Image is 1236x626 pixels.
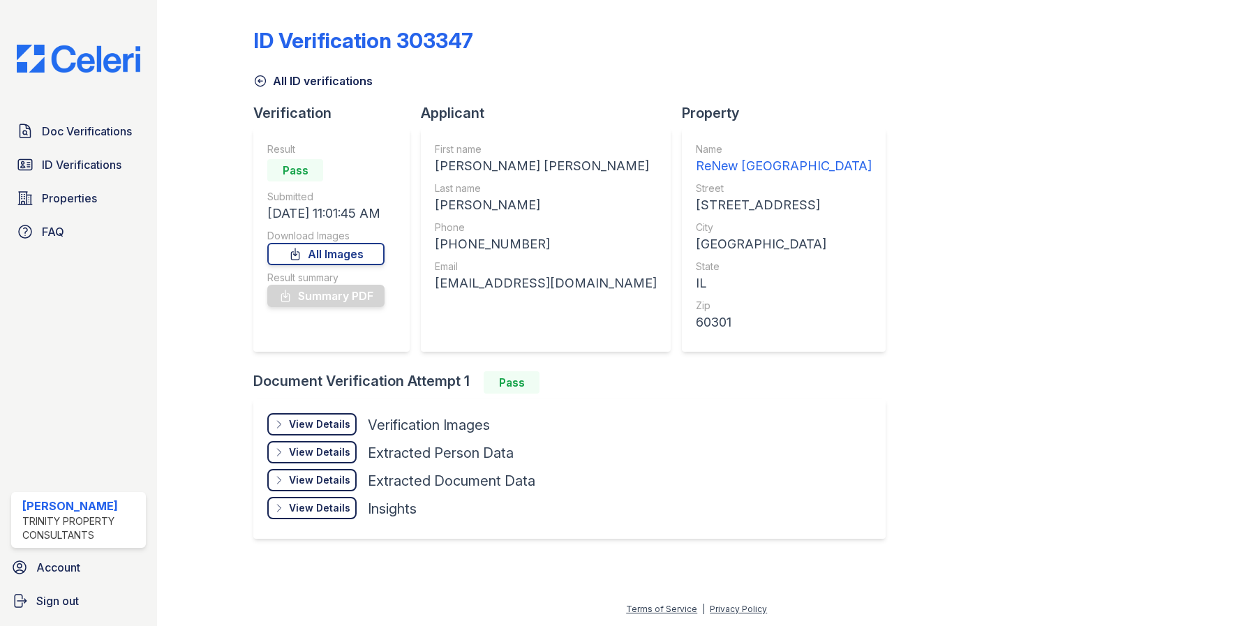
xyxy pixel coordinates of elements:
[42,123,132,140] span: Doc Verifications
[11,184,146,212] a: Properties
[6,553,151,581] a: Account
[696,221,872,234] div: City
[368,471,535,491] div: Extracted Document Data
[267,159,323,181] div: Pass
[267,229,385,243] div: Download Images
[42,190,97,207] span: Properties
[435,181,657,195] div: Last name
[289,417,350,431] div: View Details
[435,195,657,215] div: [PERSON_NAME]
[22,514,140,542] div: Trinity Property Consultants
[368,443,514,463] div: Extracted Person Data
[42,223,64,240] span: FAQ
[368,415,490,435] div: Verification Images
[11,151,146,179] a: ID Verifications
[42,156,121,173] span: ID Verifications
[253,73,373,89] a: All ID verifications
[289,445,350,459] div: View Details
[702,604,705,614] div: |
[696,260,872,274] div: State
[435,274,657,293] div: [EMAIL_ADDRESS][DOMAIN_NAME]
[710,604,767,614] a: Privacy Policy
[435,156,657,176] div: [PERSON_NAME] [PERSON_NAME]
[6,587,151,615] a: Sign out
[682,103,897,123] div: Property
[253,103,421,123] div: Verification
[626,604,697,614] a: Terms of Service
[267,204,385,223] div: [DATE] 11:01:45 AM
[267,243,385,265] a: All Images
[696,142,872,176] a: Name ReNew [GEOGRAPHIC_DATA]
[368,499,417,519] div: Insights
[484,371,539,394] div: Pass
[696,313,872,332] div: 60301
[253,371,897,394] div: Document Verification Attempt 1
[696,195,872,215] div: [STREET_ADDRESS]
[696,142,872,156] div: Name
[696,299,872,313] div: Zip
[696,234,872,254] div: [GEOGRAPHIC_DATA]
[6,45,151,73] img: CE_Logo_Blue-a8612792a0a2168367f1c8372b55b34899dd931a85d93a1a3d3e32e68fde9ad4.png
[267,271,385,285] div: Result summary
[421,103,682,123] div: Applicant
[289,501,350,515] div: View Details
[289,473,350,487] div: View Details
[11,218,146,246] a: FAQ
[696,156,872,176] div: ReNew [GEOGRAPHIC_DATA]
[253,28,473,53] div: ID Verification 303347
[435,260,657,274] div: Email
[696,181,872,195] div: Street
[267,190,385,204] div: Submitted
[267,142,385,156] div: Result
[11,117,146,145] a: Doc Verifications
[435,142,657,156] div: First name
[22,498,140,514] div: [PERSON_NAME]
[36,559,80,576] span: Account
[696,274,872,293] div: IL
[435,234,657,254] div: [PHONE_NUMBER]
[435,221,657,234] div: Phone
[36,593,79,609] span: Sign out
